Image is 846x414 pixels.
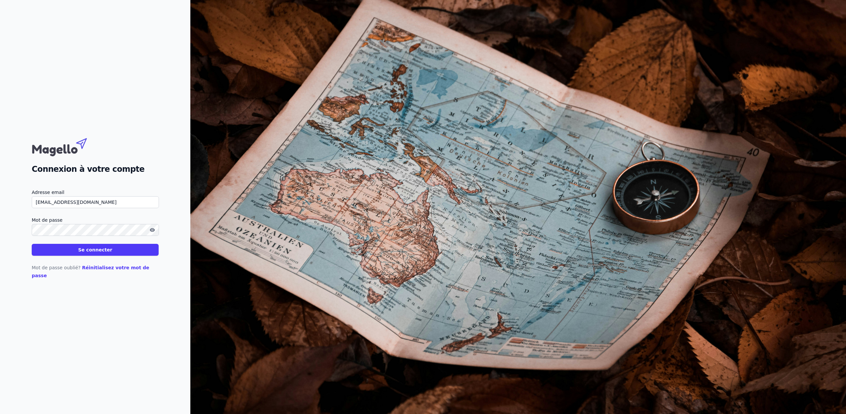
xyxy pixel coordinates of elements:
[32,216,159,224] label: Mot de passe
[32,188,159,196] label: Adresse email
[32,244,159,256] button: Se connecter
[32,264,159,280] p: Mot de passe oublié?
[32,135,101,158] img: Magello
[32,265,149,278] a: Réinitialisez votre mot de passe
[32,163,159,175] h2: Connexion à votre compte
